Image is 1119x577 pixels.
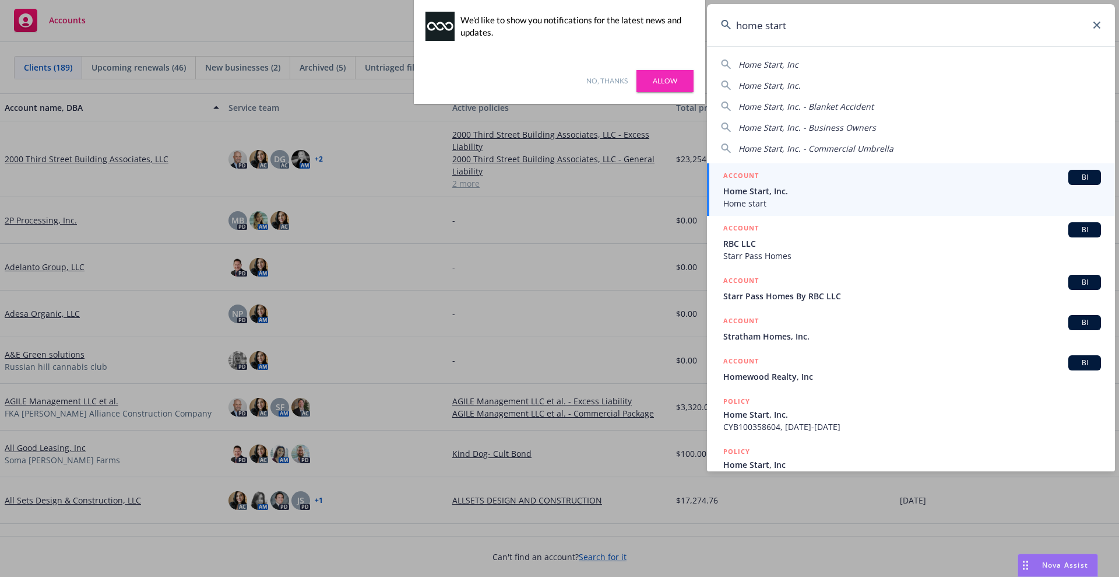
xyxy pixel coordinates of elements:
h5: ACCOUNT [723,222,759,236]
span: CYB100358604, [DATE]-[DATE] [723,421,1101,433]
a: Allow [636,70,694,92]
span: Home Start, Inc [738,59,798,70]
span: BI [1073,225,1096,235]
span: Homewood Realty, Inc [723,370,1101,383]
span: BI [1073,317,1096,328]
span: Starr Pass Homes By RBC LLC [723,290,1101,302]
span: Starr Pass Homes [723,250,1101,262]
h5: ACCOUNT [723,355,759,369]
span: Home Start, Inc. - Commercial Umbrella [738,143,893,154]
span: RBC LLC [723,237,1101,250]
a: ACCOUNTBIRBC LLCStarr Pass Homes [707,216,1115,268]
div: Drag to move [1018,554,1033,576]
h5: POLICY [723,396,750,407]
h5: ACCOUNT [723,170,759,184]
a: No, thanks [586,76,628,86]
span: BI [1073,358,1096,368]
input: Search... [707,4,1115,46]
span: Home Start, Inc. - Business Owners [738,122,876,133]
h5: ACCOUNT [723,315,759,329]
span: Home start [723,197,1101,209]
a: POLICYHome Start, Inc.CYB100358604, [DATE]-[DATE] [707,389,1115,439]
span: 2023-00058-PROP, [DATE]-[DATE] [723,471,1101,483]
a: POLICYHome Start, Inc2023-00058-PROP, [DATE]-[DATE] [707,439,1115,489]
a: ACCOUNTBIHomewood Realty, Inc [707,349,1115,389]
span: Home Start, Inc [723,459,1101,471]
a: ACCOUNTBIStarr Pass Homes By RBC LLC [707,268,1115,309]
a: ACCOUNTBIHome Start, Inc.Home start [707,163,1115,216]
h5: ACCOUNT [723,275,759,289]
span: Home Start, Inc. - Blanket Accident [738,101,874,112]
a: ACCOUNTBIStratham Homes, Inc. [707,309,1115,349]
span: BI [1073,277,1096,288]
button: Nova Assist [1018,554,1098,577]
span: Home Start, Inc. [723,185,1101,197]
span: BI [1073,172,1096,183]
div: We'd like to show you notifications for the latest news and updates. [460,14,688,39]
h5: POLICY [723,446,750,457]
span: Home Start, Inc. [738,80,801,91]
span: Stratham Homes, Inc. [723,330,1101,342]
span: Home Start, Inc. [723,408,1101,421]
span: Nova Assist [1042,560,1088,570]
